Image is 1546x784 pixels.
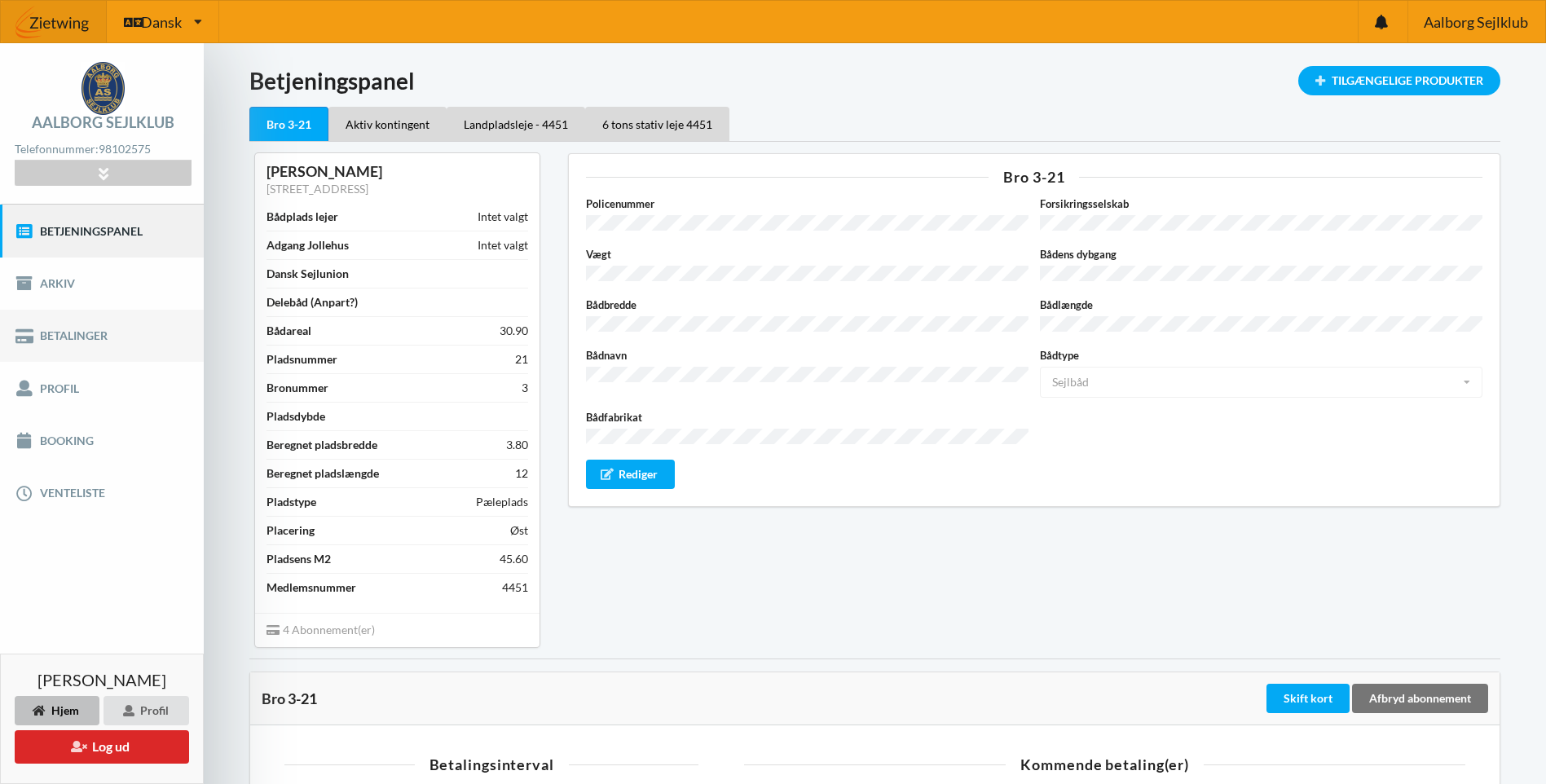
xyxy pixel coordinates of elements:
[586,170,1482,184] div: Bro 3-21
[266,380,328,396] div: Bronummer
[476,494,528,510] div: Pæleplads
[266,162,528,181] div: [PERSON_NAME]
[1298,66,1500,95] div: Tilgængelige Produkter
[266,182,368,196] a: [STREET_ADDRESS]
[1352,684,1488,713] div: Afbryd abonnement
[586,246,1028,262] label: Vægt
[266,437,377,453] div: Beregnet pladsbredde
[510,522,528,539] div: Øst
[266,294,358,311] div: Delebåd (Anpart?)
[1424,15,1528,29] span: Aalborg Sejlklub
[266,237,349,253] div: Adgang Jollehus
[522,380,528,396] div: 3
[266,551,331,567] div: Pladsens M2
[1040,246,1482,262] label: Bådens dybgang
[284,757,698,772] div: Betalingsinterval
[15,730,189,764] button: Log ud
[500,323,528,339] div: 30.90
[81,62,125,115] img: logo
[1040,196,1482,212] label: Forsikringsselskab
[500,551,528,567] div: 45.60
[478,209,528,225] div: Intet valgt
[1266,684,1350,713] div: Skift kort
[266,494,316,510] div: Pladstype
[104,696,189,725] div: Profil
[744,757,1465,772] div: Kommende betaling(er)
[266,351,337,368] div: Pladsnummer
[266,522,315,539] div: Placering
[506,437,528,453] div: 3.80
[328,107,447,141] div: Aktiv kontingent
[266,579,356,596] div: Medlemsnummer
[1040,347,1482,363] label: Bådtype
[585,107,729,141] div: 6 tons stativ leje 4451
[266,209,338,225] div: Bådplads lejer
[515,351,528,368] div: 21
[37,672,166,688] span: [PERSON_NAME]
[515,465,528,482] div: 12
[266,323,311,339] div: Bådareal
[586,297,1028,313] label: Bådbredde
[32,115,174,130] div: Aalborg Sejlklub
[502,579,528,596] div: 4451
[1040,297,1482,313] label: Bådlængde
[266,465,379,482] div: Beregnet pladslængde
[249,107,328,142] div: Bro 3-21
[586,409,1028,425] label: Bådfabrikat
[15,696,99,725] div: Hjem
[447,107,585,141] div: Landpladsleje - 4451
[141,15,182,29] span: Dansk
[262,690,1263,707] div: Bro 3-21
[586,347,1028,363] label: Bådnavn
[586,460,676,489] div: Rediger
[99,142,151,156] strong: 98102575
[586,196,1028,212] label: Policenummer
[266,266,349,282] div: Dansk Sejlunion
[249,66,1500,95] h1: Betjeningspanel
[266,408,325,425] div: Pladsdybde
[478,237,528,253] div: Intet valgt
[266,623,375,636] span: 4 Abonnement(er)
[15,139,191,161] div: Telefonnummer:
